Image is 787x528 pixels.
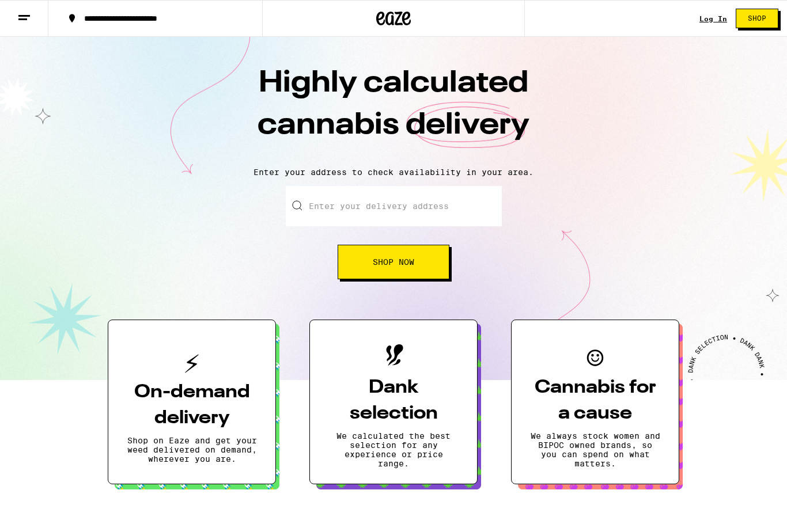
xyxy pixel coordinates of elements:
p: We always stock women and BIPOC owned brands, so you can spend on what matters. [530,431,660,468]
button: Cannabis for a causeWe always stock women and BIPOC owned brands, so you can spend on what matters. [511,320,679,484]
button: On-demand deliveryShop on Eaze and get your weed delivered on demand, wherever you are. [108,320,276,484]
button: Shop Now [338,245,449,279]
a: Shop [727,9,787,28]
a: Log In [699,15,727,22]
h1: Highly calculated cannabis delivery [192,63,595,158]
h3: Cannabis for a cause [530,375,660,427]
p: We calculated the best selection for any experience or price range. [328,431,459,468]
p: Shop on Eaze and get your weed delivered on demand, wherever you are. [127,436,257,464]
h3: Dank selection [328,375,459,427]
input: Enter your delivery address [286,186,502,226]
span: Shop [748,15,766,22]
p: Enter your address to check availability in your area. [12,168,775,177]
h3: On-demand delivery [127,379,257,431]
span: Shop Now [373,258,414,266]
button: Shop [736,9,778,28]
button: Dank selectionWe calculated the best selection for any experience or price range. [309,320,478,484]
